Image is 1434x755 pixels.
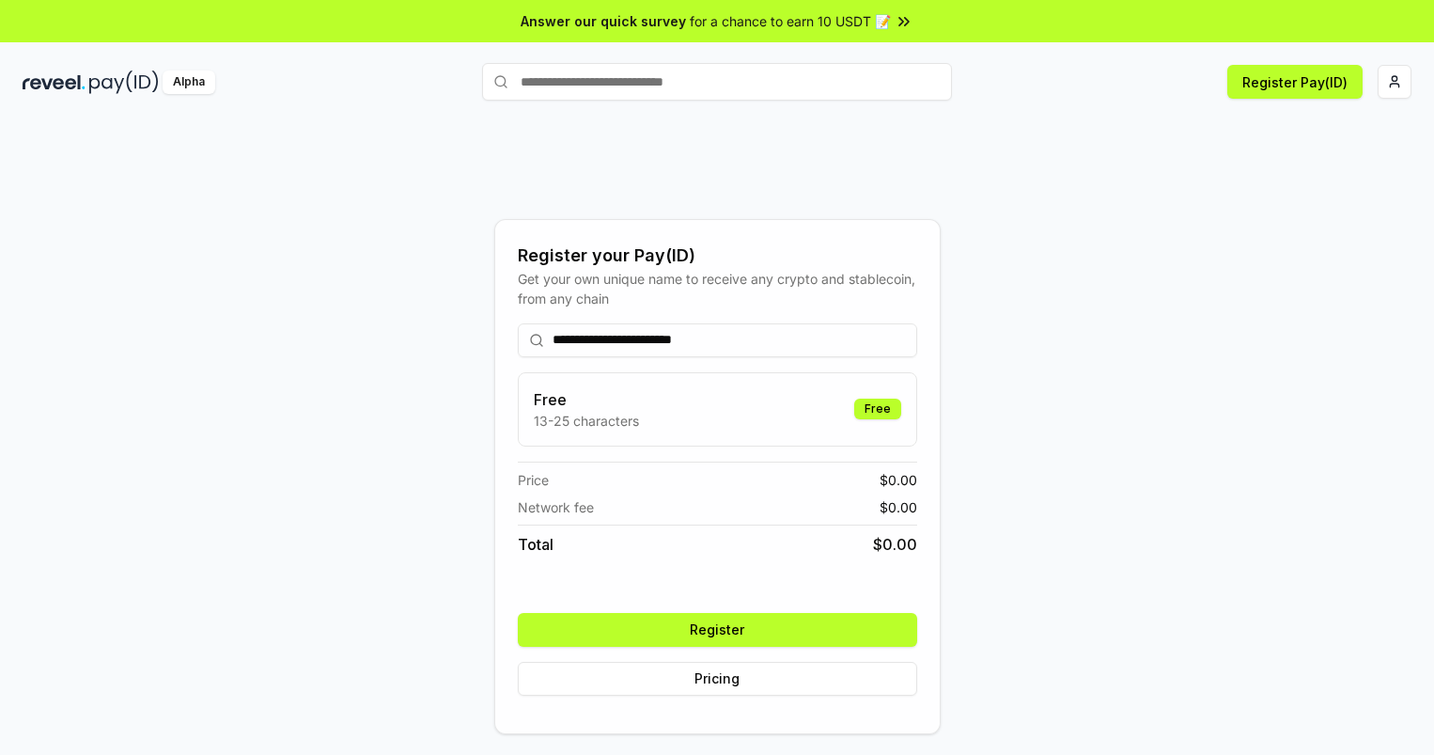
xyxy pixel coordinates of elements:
[518,269,917,308] div: Get your own unique name to receive any crypto and stablecoin, from any chain
[873,533,917,556] span: $ 0.00
[1227,65,1363,99] button: Register Pay(ID)
[518,470,549,490] span: Price
[518,613,917,647] button: Register
[89,71,159,94] img: pay_id
[518,662,917,696] button: Pricing
[690,11,891,31] span: for a chance to earn 10 USDT 📝
[880,470,917,490] span: $ 0.00
[880,497,917,517] span: $ 0.00
[854,399,901,419] div: Free
[518,533,553,556] span: Total
[534,388,639,411] h3: Free
[534,411,639,431] p: 13-25 characters
[518,243,917,269] div: Register your Pay(ID)
[163,71,215,94] div: Alpha
[518,497,594,517] span: Network fee
[23,71,86,94] img: reveel_dark
[521,11,686,31] span: Answer our quick survey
